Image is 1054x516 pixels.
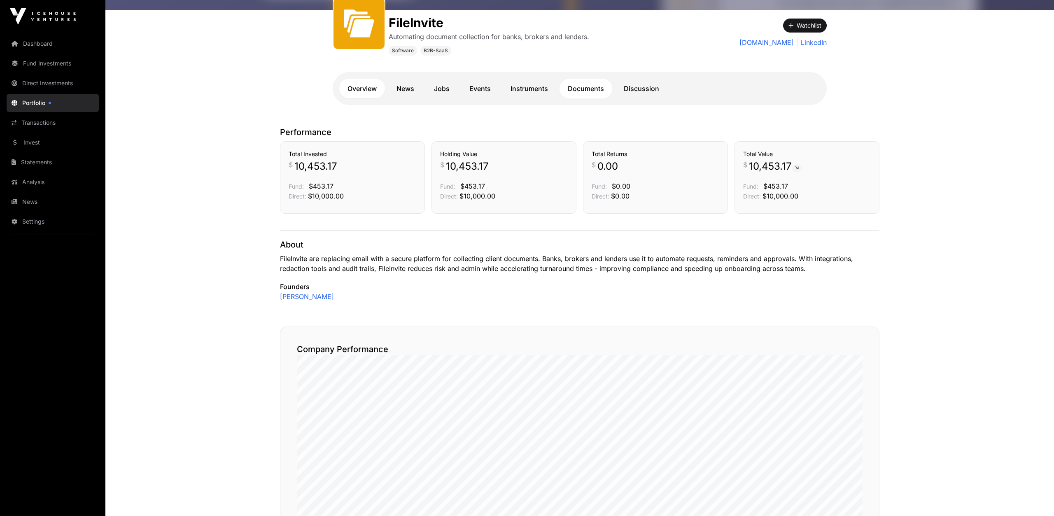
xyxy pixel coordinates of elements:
span: $0.00 [612,182,630,190]
span: Fund: [440,183,455,190]
span: $453.17 [763,182,788,190]
img: fileinvite-favicon.png [337,1,381,46]
p: FileInvite are replacing email with a secure platform for collecting client documents. Banks, bro... [280,254,879,273]
p: About [280,239,879,250]
span: 0.00 [597,160,618,173]
span: 10,453.17 [446,160,489,173]
span: $10,000.00 [763,192,798,200]
a: News [7,193,99,211]
a: Instruments [502,79,556,98]
span: Direct: [289,193,306,200]
span: B2B-SaaS [424,47,448,54]
p: Performance [280,126,879,138]
span: $10,000.00 [308,192,344,200]
h3: Holding Value [440,150,568,158]
span: Direct: [440,193,458,200]
a: Analysis [7,173,99,191]
span: Direct: [592,193,609,200]
a: Direct Investments [7,74,99,92]
a: Overview [339,79,385,98]
p: Automating document collection for banks, brokers and lenders. [389,32,589,42]
span: Fund: [743,183,758,190]
iframe: Chat Widget [1013,476,1054,516]
a: [DOMAIN_NAME] [739,37,794,47]
a: Statements [7,153,99,171]
img: Icehouse Ventures Logo [10,8,76,25]
span: $10,000.00 [459,192,495,200]
a: [PERSON_NAME] [280,292,334,301]
a: Discussion [616,79,667,98]
h2: Company Performance [297,343,863,355]
span: $ [289,160,293,170]
h3: Total Value [743,150,871,158]
p: Founders [280,282,879,292]
span: Fund: [289,183,304,190]
span: Direct: [743,193,761,200]
h1: FileInvite [389,15,589,30]
a: LinkedIn [797,37,827,47]
a: Invest [7,133,99,152]
a: Jobs [426,79,458,98]
a: Documents [560,79,612,98]
span: $ [592,160,596,170]
button: Watchlist [783,19,827,33]
span: Software [392,47,414,54]
span: $0.00 [611,192,630,200]
span: $ [743,160,747,170]
a: News [388,79,422,98]
nav: Tabs [339,79,820,98]
a: Transactions [7,114,99,132]
span: Fund: [592,183,607,190]
span: $ [440,160,444,170]
a: Settings [7,212,99,231]
span: 10,453.17 [749,160,802,173]
h3: Total Returns [592,150,719,158]
a: Events [461,79,499,98]
span: $453.17 [309,182,333,190]
h3: Total Invested [289,150,416,158]
a: Portfolio [7,94,99,112]
span: 10,453.17 [294,160,337,173]
a: Fund Investments [7,54,99,72]
span: $453.17 [460,182,485,190]
a: Dashboard [7,35,99,53]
